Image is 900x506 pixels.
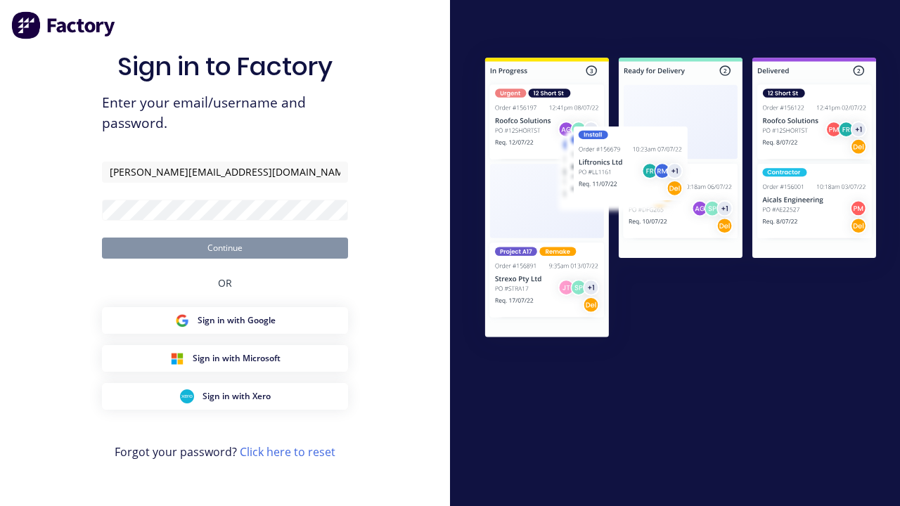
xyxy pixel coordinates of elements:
button: Microsoft Sign inSign in with Microsoft [102,345,348,372]
img: Google Sign in [175,313,189,327]
img: Xero Sign in [180,389,194,403]
span: Sign in with Microsoft [193,352,281,365]
span: Sign in with Xero [202,390,271,403]
span: Sign in with Google [198,314,276,327]
input: Email/Username [102,162,348,183]
img: Sign in [461,36,900,363]
button: Continue [102,238,348,259]
button: Xero Sign inSign in with Xero [102,383,348,410]
h1: Sign in to Factory [117,51,333,82]
img: Microsoft Sign in [170,351,184,365]
button: Google Sign inSign in with Google [102,307,348,334]
span: Enter your email/username and password. [102,93,348,134]
a: Click here to reset [240,444,335,460]
img: Factory [11,11,117,39]
div: OR [218,259,232,307]
span: Forgot your password? [115,443,335,460]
